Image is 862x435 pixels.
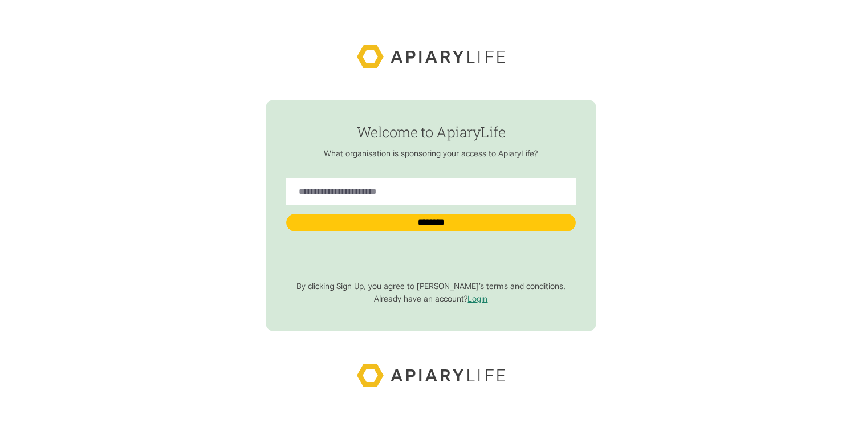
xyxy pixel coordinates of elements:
p: Already have an account? [286,294,575,304]
p: What organisation is sponsoring your access to ApiaryLife? [286,149,575,159]
h1: Welcome to ApiaryLife [286,124,575,140]
form: find-employer [266,100,596,331]
p: By clicking Sign Up, you agree to [PERSON_NAME]’s terms and conditions. [286,282,575,292]
a: Login [467,294,487,304]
